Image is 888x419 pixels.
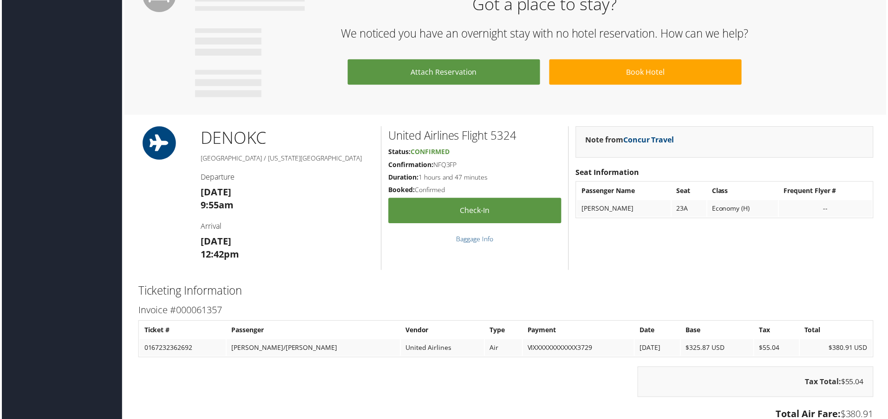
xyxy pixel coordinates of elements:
th: Ticket # [138,323,225,340]
h2: United Airlines Flight 5324 [388,128,562,144]
span: Confirmed [411,148,450,156]
td: [PERSON_NAME] [578,201,672,218]
td: [DATE] [636,341,681,357]
a: Attach Reservation [347,59,541,85]
h3: Invoice #000061357 [137,305,875,318]
td: 23A [673,201,708,218]
a: Book Hotel [550,59,743,85]
strong: Seat Information [576,168,640,178]
th: Passenger [226,323,399,340]
h5: Confirmed [388,186,562,195]
strong: 9:55am [200,200,233,212]
h2: Ticketing Information [137,284,875,300]
h4: Departure [200,172,374,182]
a: Check-in [388,199,562,224]
td: VIXXXXXXXXXXXX3729 [523,341,635,357]
td: $325.87 USD [682,341,755,357]
strong: [DATE] [200,187,230,199]
td: $380.91 USD [802,341,874,357]
td: Air [485,341,522,357]
th: Total [802,323,874,340]
th: Seat [673,183,708,200]
td: $55.04 [756,341,800,357]
strong: Note from [586,135,675,145]
div: -- [785,205,869,213]
td: Economy (H) [709,201,780,218]
th: Frequent Flyer # [781,183,874,200]
td: United Airlines [401,341,484,357]
h5: NFQ3FP [388,161,562,170]
th: Passenger Name [578,183,672,200]
h4: Arrival [200,222,374,232]
th: Tax [756,323,800,340]
h5: 1 hours and 47 minutes [388,173,562,182]
th: Base [682,323,755,340]
strong: Booked: [388,186,415,195]
a: Concur Travel [624,135,675,145]
h1: DEN OKC [200,127,374,150]
td: 0167232362692 [138,341,225,357]
th: Type [485,323,522,340]
td: [PERSON_NAME]/[PERSON_NAME] [226,341,399,357]
strong: Status: [388,148,411,156]
strong: Duration: [388,173,418,182]
th: Vendor [401,323,484,340]
div: $55.04 [639,368,875,399]
strong: 12:42pm [200,249,238,261]
h5: [GEOGRAPHIC_DATA] / [US_STATE][GEOGRAPHIC_DATA] [200,154,374,163]
strong: Confirmation: [388,161,433,169]
strong: [DATE] [200,236,230,248]
th: Date [636,323,681,340]
a: Baggage Info [457,235,494,244]
th: Payment [523,323,635,340]
strong: Tax Total: [807,378,843,388]
th: Class [709,183,780,200]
